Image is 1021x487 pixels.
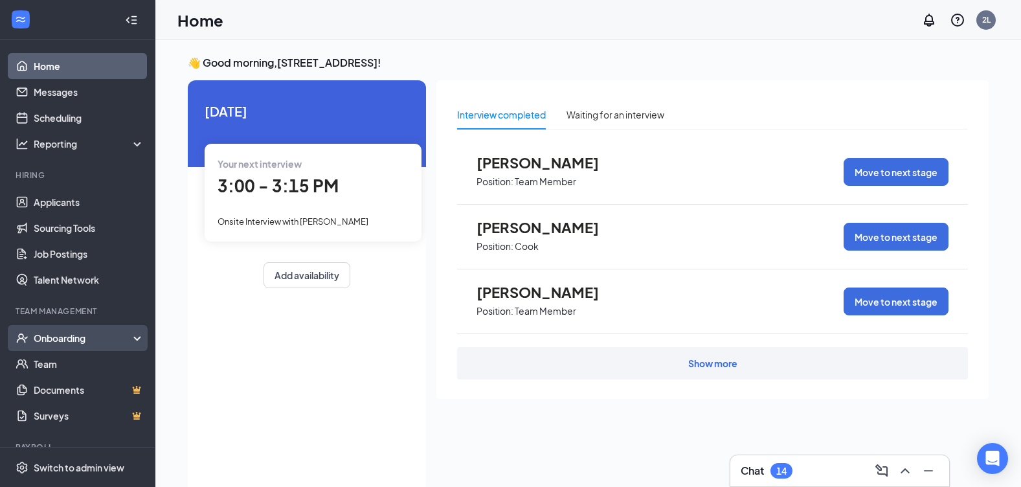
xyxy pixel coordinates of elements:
a: Applicants [34,189,144,215]
button: ComposeMessage [871,460,892,481]
svg: Minimize [921,463,936,479]
div: Team Management [16,306,142,317]
span: [DATE] [205,101,409,121]
span: [PERSON_NAME] [477,284,619,300]
svg: Settings [16,461,28,474]
div: 14 [776,466,787,477]
div: Payroll [16,442,142,453]
svg: Notifications [921,12,937,28]
span: 3:00 - 3:15 PM [218,175,339,196]
p: Team Member [515,305,576,317]
a: DocumentsCrown [34,377,144,403]
svg: Collapse [125,14,138,27]
svg: QuestionInfo [950,12,965,28]
a: Job Postings [34,241,144,267]
p: Team Member [515,176,576,188]
div: Open Intercom Messenger [977,443,1008,474]
h1: Home [177,9,223,31]
h3: 👋 Good morning, [STREET_ADDRESS] ! [188,56,989,70]
button: Minimize [918,460,939,481]
p: Position: [477,176,513,188]
a: Team [34,351,144,377]
div: Switch to admin view [34,461,124,474]
svg: WorkstreamLogo [14,13,27,26]
span: [PERSON_NAME] [477,219,619,236]
div: Interview completed [457,108,546,122]
p: Position: [477,240,513,253]
button: Move to next stage [844,158,948,186]
a: Messages [34,79,144,105]
button: Add availability [264,262,350,288]
div: Waiting for an interview [567,108,664,122]
button: ChevronUp [895,460,915,481]
button: Move to next stage [844,288,948,315]
svg: ChevronUp [897,463,913,479]
svg: Analysis [16,137,28,150]
div: Hiring [16,170,142,181]
div: Reporting [34,137,145,150]
a: Talent Network [34,267,144,293]
a: Home [34,53,144,79]
p: Cook [515,240,539,253]
div: Onboarding [34,332,133,345]
h3: Chat [741,464,764,478]
p: Position: [477,305,513,317]
span: [PERSON_NAME] [477,154,619,171]
span: Your next interview [218,158,302,170]
div: Show more [688,357,737,370]
a: Sourcing Tools [34,215,144,241]
a: SurveysCrown [34,403,144,429]
div: 2L [982,14,991,25]
svg: UserCheck [16,332,28,345]
svg: ComposeMessage [874,463,890,479]
button: Move to next stage [844,223,948,251]
a: Scheduling [34,105,144,131]
span: Onsite Interview with [PERSON_NAME] [218,216,368,227]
